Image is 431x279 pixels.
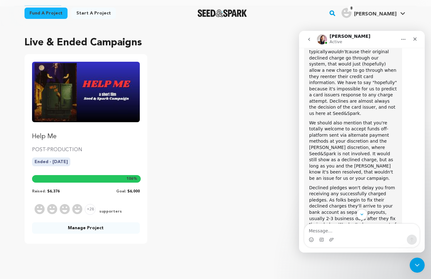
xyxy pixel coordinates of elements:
p: POST-PRODUCTION [32,146,140,154]
span: Goal: [116,190,126,193]
iframe: Intercom live chat [410,258,425,273]
img: user.png [341,8,352,18]
span: Onofri M.'s Profile [340,7,406,20]
a: Fund a project [25,8,68,19]
span: $6,000 [127,190,140,193]
span: 8 [348,5,355,12]
span: +28 [85,204,95,215]
span: 106 [127,177,133,181]
p: Help Me [32,132,140,141]
span: [PERSON_NAME] [354,12,396,17]
span: $6,376 [47,190,60,193]
span: % [127,176,137,181]
div: Onofri M.'s Profile [341,8,396,18]
p: Ended - [DATE] [32,157,70,166]
img: Supporter Image [72,204,82,214]
img: Supporter Image [47,204,57,214]
span: supporters [98,209,122,215]
a: Seed&Spark Homepage [198,9,247,17]
img: Supporter Image [35,204,45,214]
iframe: Intercom live chat [299,31,425,253]
h2: Live & Ended Campaigns [25,35,142,50]
img: Seed&Spark Logo Dark Mode [198,9,247,17]
img: Supporter Image [60,204,70,214]
a: Start a project [71,8,116,19]
span: Raised: [32,190,46,193]
a: Fund Help Me [32,62,140,141]
a: Onofri M.'s Profile [340,7,406,18]
a: Manage Project [32,222,140,234]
